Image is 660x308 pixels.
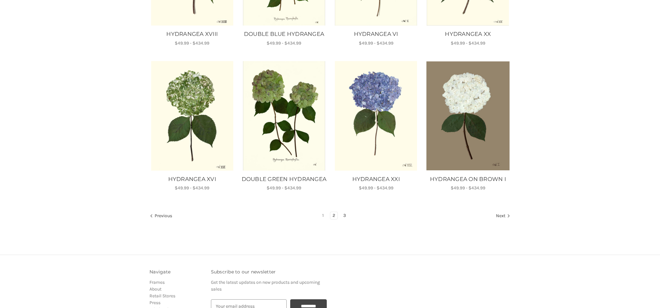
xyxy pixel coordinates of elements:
p: Get the latest updates on new products and upcoming sales [211,279,327,292]
span: $49.99 - $434.99 [175,40,209,46]
h3: Subscribe to our newsletter [211,269,327,275]
a: HYDRANGEA XXI, Price range from $49.99 to $434.99 [335,61,418,171]
span: $49.99 - $434.99 [451,40,485,46]
img: Unframed [335,61,418,171]
a: DOUBLE GREEN HYDRANGEA, Price range from $49.99 to $434.99 [242,61,325,171]
span: $49.99 - $434.99 [451,185,485,191]
nav: pagination [149,212,511,221]
a: Page 3 of 3 [341,212,348,219]
img: Unframed [150,61,234,171]
span: $49.99 - $434.99 [267,40,301,46]
a: Retail Stores [149,293,175,299]
a: HYDRANGEA XVI, Price range from $49.99 to $434.99 [150,61,234,171]
span: $49.99 - $434.99 [359,185,393,191]
span: $49.99 - $434.99 [359,40,393,46]
img: Unframed [426,61,510,170]
a: HYDRANGEA XXI, Price range from $49.99 to $434.99 [334,175,419,184]
a: Press [149,300,160,305]
img: Unframed [242,61,325,171]
a: DOUBLE GREEN HYDRANGEA, Price range from $49.99 to $434.99 [241,175,326,184]
a: HYDRANGEA ON BROWN I, Price range from $49.99 to $434.99 [426,61,510,171]
h3: Navigate [149,269,204,275]
a: Frames [149,280,165,285]
span: $49.99 - $434.99 [267,185,301,191]
a: HYDRANGEA XVIII, Price range from $49.99 to $434.99 [149,30,235,38]
a: HYDRANGEA XVI, Price range from $49.99 to $434.99 [149,175,235,184]
a: Page 2 of 3 [330,212,337,219]
a: HYDRANGEA ON BROWN I, Price range from $49.99 to $434.99 [425,175,511,184]
a: HYDRANGEA VI, Price range from $49.99 to $434.99 [334,30,419,38]
a: Previous [150,212,174,220]
a: HYDRANGEA XX, Price range from $49.99 to $434.99 [425,30,511,38]
a: Next [494,212,510,220]
span: $49.99 - $434.99 [175,185,209,191]
a: DOUBLE BLUE HYDRANGEA, Price range from $49.99 to $434.99 [241,30,326,38]
a: Page 1 of 3 [320,212,326,219]
a: About [149,286,161,292]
